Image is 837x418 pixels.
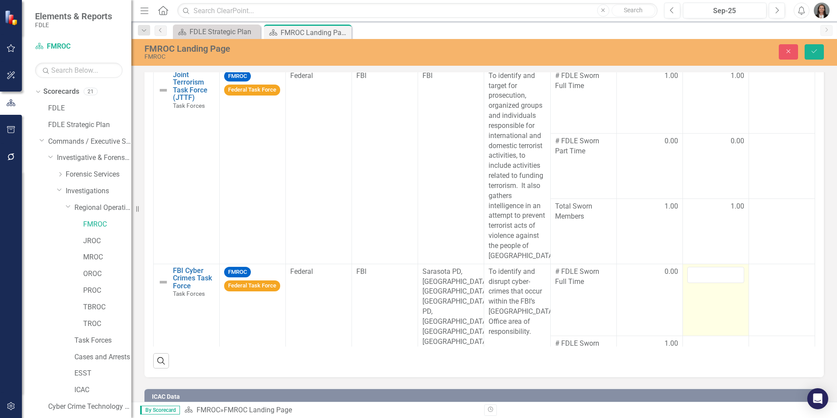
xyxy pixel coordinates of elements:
span: # FDLE Sworn Part Time [555,136,612,156]
a: JROC [83,236,131,246]
small: FDLE [35,21,112,28]
div: FMROC Landing Page [144,44,525,53]
div: » [184,405,478,415]
span: Federal Task Force [224,85,280,96]
span: Task Forces [173,290,205,297]
div: FDLE Strategic Plan [190,26,258,37]
a: Cases and Arrests [74,352,131,362]
div: FMROC Landing Page [224,406,292,414]
span: 0.00 [665,136,678,146]
img: Not Defined [158,277,169,287]
img: Not Defined [158,85,169,96]
a: FDLE Strategic Plan [48,120,131,130]
span: FMROC [224,267,251,278]
a: FBI Cyber Crimes Task Force [173,267,215,290]
a: TROC [83,319,131,329]
a: OROC [83,269,131,279]
a: FDLE Strategic Plan [175,26,258,37]
a: FMROC [35,42,123,52]
a: FDLE [48,103,131,113]
p: To identify and target for prosecution, organized groups and individuals responsible for internat... [489,71,545,261]
span: 1.00 [731,202,744,212]
span: By Scorecard [140,406,180,414]
span: To identify and disrupt cyber-crimes that occur within the FBI’s [GEOGRAPHIC_DATA] Office area of... [489,267,555,336]
a: Cyber Crime Technology & Telecommunications [48,402,131,412]
span: # FDLE Sworn Part Time [555,339,612,359]
a: Investigative & Forensic Services Command [57,153,131,163]
a: TBROC [83,302,131,312]
div: 21 [84,88,98,96]
span: 1.00 [665,202,678,212]
span: Elements & Reports [35,11,112,21]
div: FMROC [144,53,525,60]
a: FMROC [197,406,220,414]
img: Barrett Espino [814,3,830,18]
button: Sep-25 [683,3,767,18]
a: ICAC [74,385,131,395]
span: Search [624,7,643,14]
input: Search ClearPoint... [177,3,658,18]
a: Commands / Executive Support Branch [48,137,131,147]
a: Regional Operations Centers [74,203,131,213]
span: Federal [290,267,313,276]
button: Search [612,4,655,17]
span: Federal [290,71,313,80]
span: Federal Task Force [224,280,280,291]
span: Total Sworn Members [555,202,612,222]
span: FBI [356,267,366,276]
span: Task Forces [173,102,205,109]
span: 1.00 [665,339,678,349]
span: FBI [356,71,366,80]
span: 1.00 [665,71,678,81]
a: FMROC [83,220,131,230]
a: Scorecards [43,87,79,97]
span: 1.00 [731,71,744,81]
a: ESST [74,368,131,379]
a: Task Forces [74,336,131,346]
a: PROC [83,286,131,296]
div: FMROC Landing Page [281,27,349,38]
a: Forensic Services [66,170,131,180]
span: 0.00 [665,267,678,277]
a: Investigations [66,186,131,196]
div: Open Intercom Messenger [807,388,828,409]
span: FMROC [224,71,251,82]
a: Joint Terrorism Task Force (JTTF) [173,71,215,102]
p: FBI [422,71,479,81]
img: ClearPoint Strategy [4,10,20,25]
input: Search Below... [35,63,123,78]
a: MROC [83,252,131,262]
span: # FDLE Sworn Full Time [555,71,612,91]
span: # FDLE Sworn Full Time [555,267,612,287]
span: 0.00 [731,136,744,146]
div: Sep-25 [686,6,763,16]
